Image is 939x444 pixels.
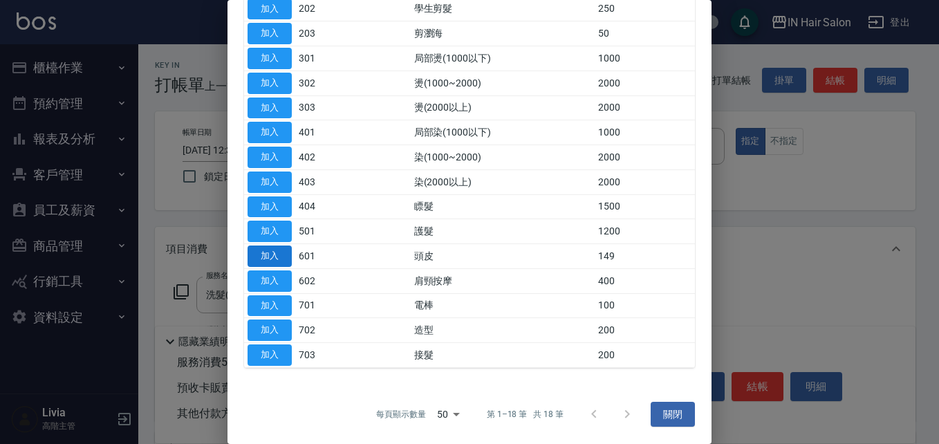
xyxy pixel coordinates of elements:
[295,219,353,244] td: 501
[595,219,695,244] td: 1200
[411,194,595,219] td: 瞟髮
[595,194,695,219] td: 1500
[411,95,595,120] td: 燙(2000以上)
[411,46,595,71] td: 局部燙(1000以下)
[411,71,595,95] td: 燙(1000~2000)
[248,172,292,193] button: 加入
[248,221,292,242] button: 加入
[248,147,292,168] button: 加入
[595,293,695,318] td: 100
[295,120,353,145] td: 401
[295,95,353,120] td: 303
[411,120,595,145] td: 局部染(1000以下)
[248,246,292,267] button: 加入
[595,343,695,368] td: 200
[248,98,292,119] button: 加入
[595,268,695,293] td: 400
[595,71,695,95] td: 2000
[248,320,292,341] button: 加入
[295,145,353,170] td: 402
[295,71,353,95] td: 302
[411,293,595,318] td: 電棒
[295,194,353,219] td: 404
[411,318,595,343] td: 造型
[411,219,595,244] td: 護髮
[595,21,695,46] td: 50
[248,23,292,44] button: 加入
[295,343,353,368] td: 703
[248,295,292,317] button: 加入
[248,73,292,94] button: 加入
[595,318,695,343] td: 200
[248,122,292,143] button: 加入
[651,402,695,427] button: 關閉
[595,145,695,170] td: 2000
[411,145,595,170] td: 染(1000~2000)
[295,21,353,46] td: 203
[595,95,695,120] td: 2000
[295,268,353,293] td: 602
[411,244,595,269] td: 頭皮
[295,318,353,343] td: 702
[248,48,292,69] button: 加入
[411,343,595,368] td: 接髮
[411,21,595,46] td: 剪瀏海
[411,169,595,194] td: 染(2000以上)
[295,244,353,269] td: 601
[295,293,353,318] td: 701
[248,196,292,218] button: 加入
[248,344,292,366] button: 加入
[595,120,695,145] td: 1000
[295,46,353,71] td: 301
[595,244,695,269] td: 149
[248,270,292,292] button: 加入
[295,169,353,194] td: 403
[411,268,595,293] td: 肩頸按摩
[595,46,695,71] td: 1000
[595,169,695,194] td: 2000
[487,408,564,420] p: 第 1–18 筆 共 18 筆
[376,408,426,420] p: 每頁顯示數量
[431,396,465,433] div: 50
